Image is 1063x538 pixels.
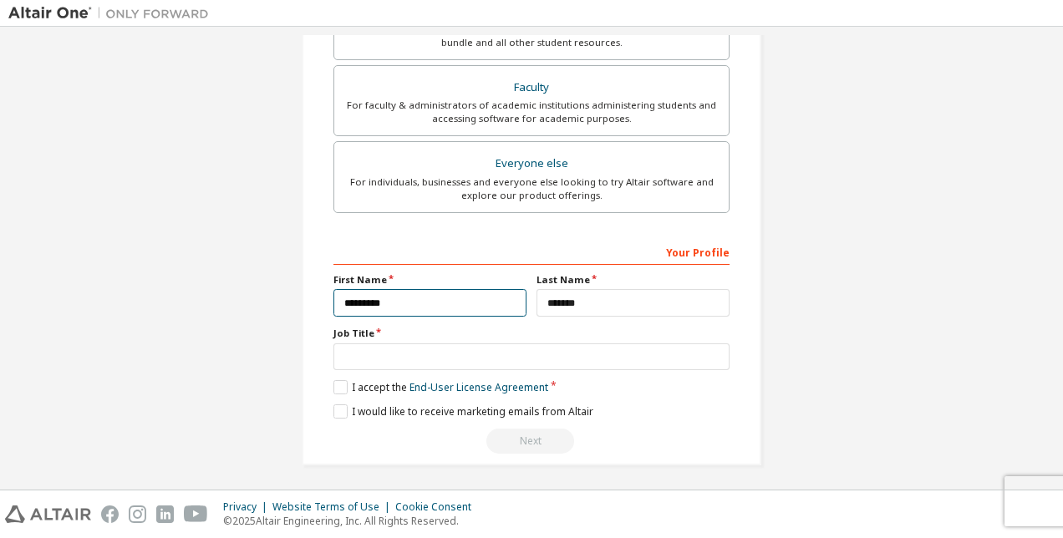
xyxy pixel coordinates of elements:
div: Website Terms of Use [272,500,395,514]
div: Privacy [223,500,272,514]
a: End-User License Agreement [409,380,548,394]
div: Read and acccept EULA to continue [333,429,730,454]
label: I would like to receive marketing emails from Altair [333,404,593,419]
div: Your Profile [333,238,730,265]
img: Altair One [8,5,217,22]
div: For faculty & administrators of academic institutions administering students and accessing softwa... [344,99,719,125]
label: Job Title [333,327,730,340]
img: youtube.svg [184,505,208,523]
label: First Name [333,273,526,287]
img: instagram.svg [129,505,146,523]
div: For currently enrolled students looking to access the free Altair Student Edition bundle and all ... [344,23,719,49]
img: facebook.svg [101,505,119,523]
img: linkedin.svg [156,505,174,523]
label: I accept the [333,380,548,394]
label: Last Name [537,273,730,287]
img: altair_logo.svg [5,505,91,523]
div: Cookie Consent [395,500,481,514]
div: For individuals, businesses and everyone else looking to try Altair software and explore our prod... [344,175,719,202]
div: Everyone else [344,152,719,175]
p: © 2025 Altair Engineering, Inc. All Rights Reserved. [223,514,481,528]
div: Faculty [344,76,719,99]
